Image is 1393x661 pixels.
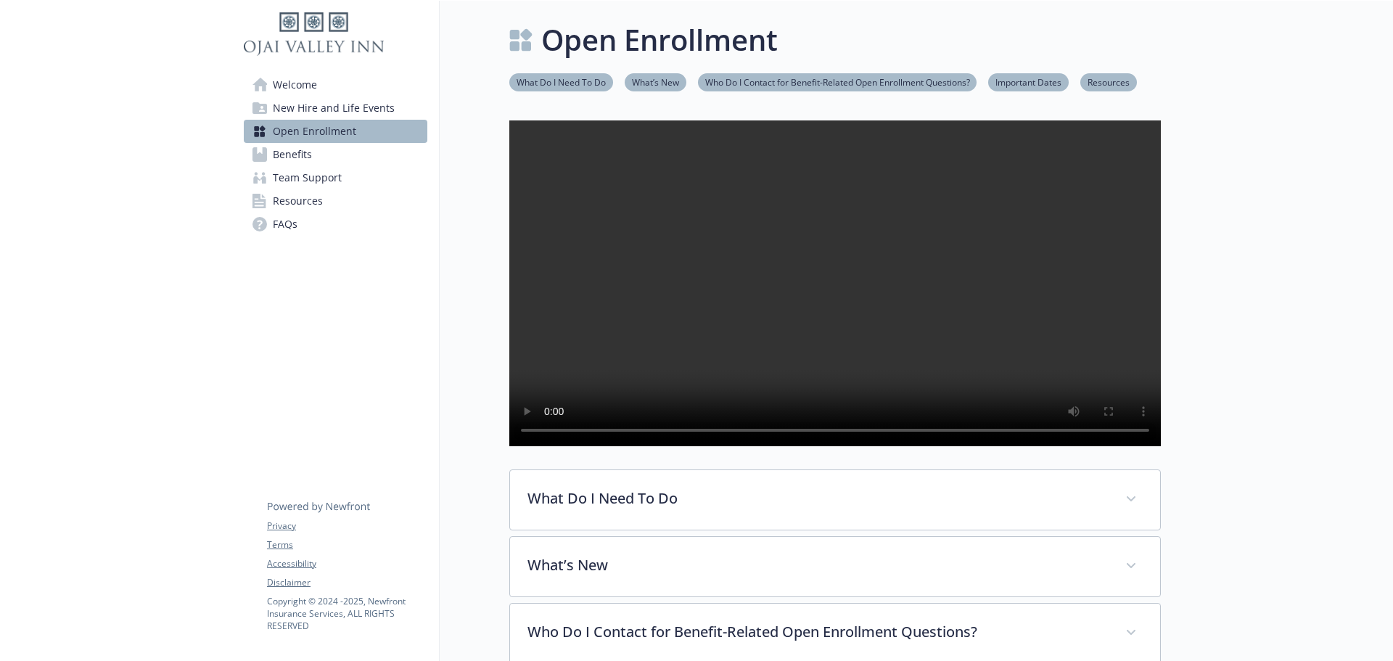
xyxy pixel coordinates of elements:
[273,213,297,236] span: FAQs
[273,73,317,97] span: Welcome
[267,520,427,533] a: Privacy
[541,18,778,62] h1: Open Enrollment
[267,557,427,570] a: Accessibility
[988,75,1069,89] a: Important Dates
[510,537,1160,596] div: What’s New
[273,189,323,213] span: Resources
[527,621,1108,643] p: Who Do I Contact for Benefit-Related Open Enrollment Questions?
[244,120,427,143] a: Open Enrollment
[244,166,427,189] a: Team Support
[527,554,1108,576] p: What’s New
[510,470,1160,530] div: What Do I Need To Do
[244,213,427,236] a: FAQs
[273,120,356,143] span: Open Enrollment
[244,189,427,213] a: Resources
[509,75,613,89] a: What Do I Need To Do
[698,75,977,89] a: Who Do I Contact for Benefit-Related Open Enrollment Questions?
[267,576,427,589] a: Disclaimer
[1080,75,1137,89] a: Resources
[273,166,342,189] span: Team Support
[267,595,427,632] p: Copyright © 2024 - 2025 , Newfront Insurance Services, ALL RIGHTS RESERVED
[244,97,427,120] a: New Hire and Life Events
[625,75,686,89] a: What’s New
[244,73,427,97] a: Welcome
[267,538,427,551] a: Terms
[273,143,312,166] span: Benefits
[273,97,395,120] span: New Hire and Life Events
[244,143,427,166] a: Benefits
[527,488,1108,509] p: What Do I Need To Do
